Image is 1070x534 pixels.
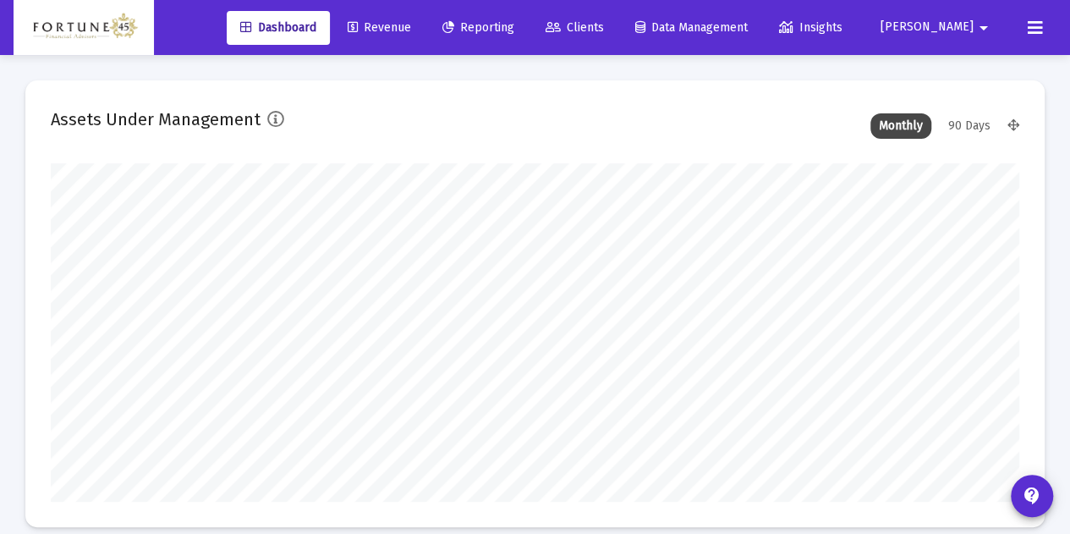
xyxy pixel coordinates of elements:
[974,11,994,45] mat-icon: arrow_drop_down
[227,11,330,45] a: Dashboard
[240,20,316,35] span: Dashboard
[870,113,931,139] div: Monthly
[51,106,261,133] h2: Assets Under Management
[635,20,748,35] span: Data Management
[334,11,425,45] a: Revenue
[429,11,528,45] a: Reporting
[348,20,411,35] span: Revenue
[940,113,999,139] div: 90 Days
[1022,486,1042,506] mat-icon: contact_support
[881,20,974,35] span: [PERSON_NAME]
[765,11,856,45] a: Insights
[860,10,1014,44] button: [PERSON_NAME]
[779,20,842,35] span: Insights
[622,11,761,45] a: Data Management
[546,20,604,35] span: Clients
[26,11,141,45] img: Dashboard
[532,11,617,45] a: Clients
[442,20,514,35] span: Reporting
